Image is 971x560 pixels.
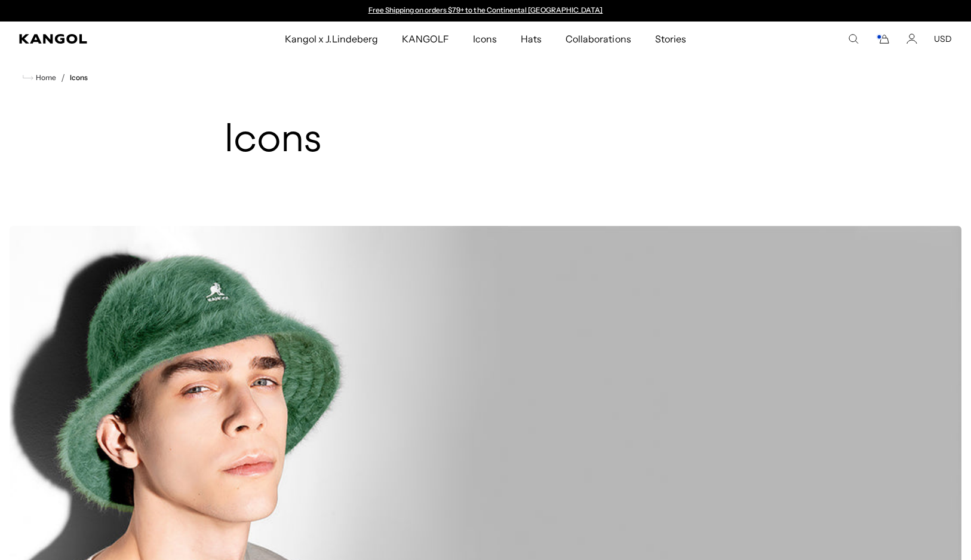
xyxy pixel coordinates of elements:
span: Stories [655,22,686,56]
span: Hats [521,22,542,56]
span: Collaborations [566,22,631,56]
summary: Search here [848,33,859,44]
a: KANGOLF [390,22,461,56]
span: Icons [473,22,497,56]
slideshow-component: Announcement bar [362,6,609,16]
a: Home [23,72,56,83]
button: USD [934,33,952,44]
h1: Icons [224,118,748,164]
a: Icons [70,74,88,82]
div: 1 of 2 [362,6,609,16]
span: KANGOLF [402,22,449,56]
span: Kangol x J.Lindeberg [285,22,378,56]
a: Hats [509,22,554,56]
a: Collaborations [554,22,643,56]
a: Kangol x J.Lindeberg [273,22,390,56]
a: Icons [461,22,509,56]
a: Free Shipping on orders $79+ to the Continental [GEOGRAPHIC_DATA] [368,5,603,14]
div: Announcement [362,6,609,16]
span: Home [33,74,56,82]
li: / [56,71,65,85]
a: Kangol [19,34,188,44]
a: Stories [643,22,698,56]
button: Cart [875,33,890,44]
a: Account [907,33,917,44]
